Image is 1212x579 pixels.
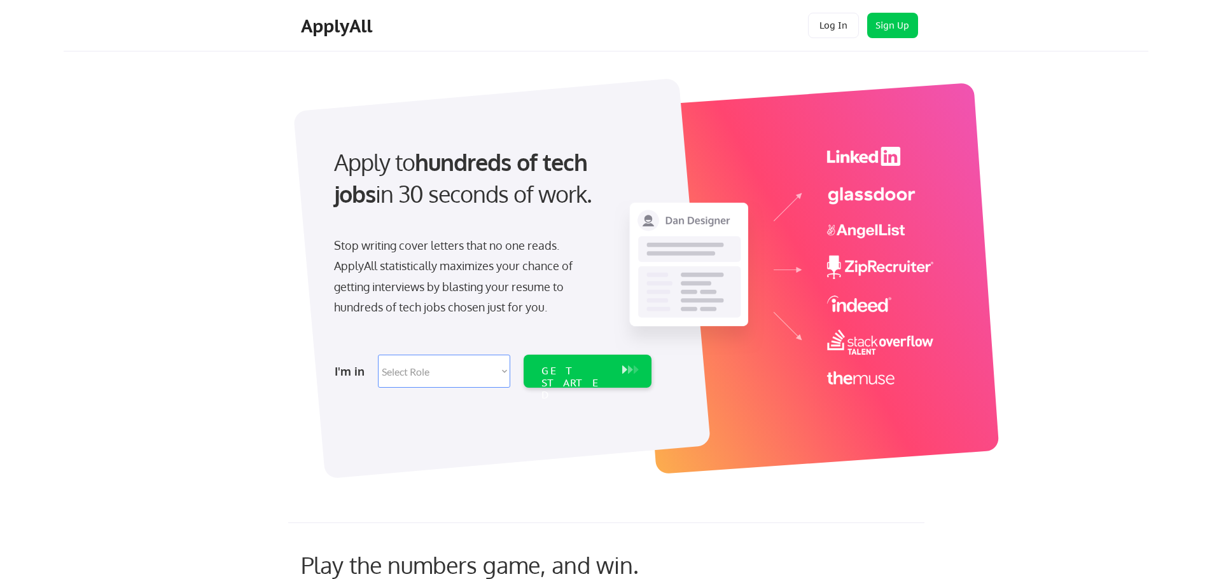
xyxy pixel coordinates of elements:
[334,147,593,208] strong: hundreds of tech jobs
[334,146,646,210] div: Apply to in 30 seconds of work.
[541,365,609,402] div: GET STARTED
[867,13,918,38] button: Sign Up
[808,13,859,38] button: Log In
[301,15,376,37] div: ApplyAll
[334,235,596,318] div: Stop writing cover letters that no one reads. ApplyAll statistically maximizes your chance of get...
[335,361,370,381] div: I'm in
[301,551,695,578] div: Play the numbers game, and win.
